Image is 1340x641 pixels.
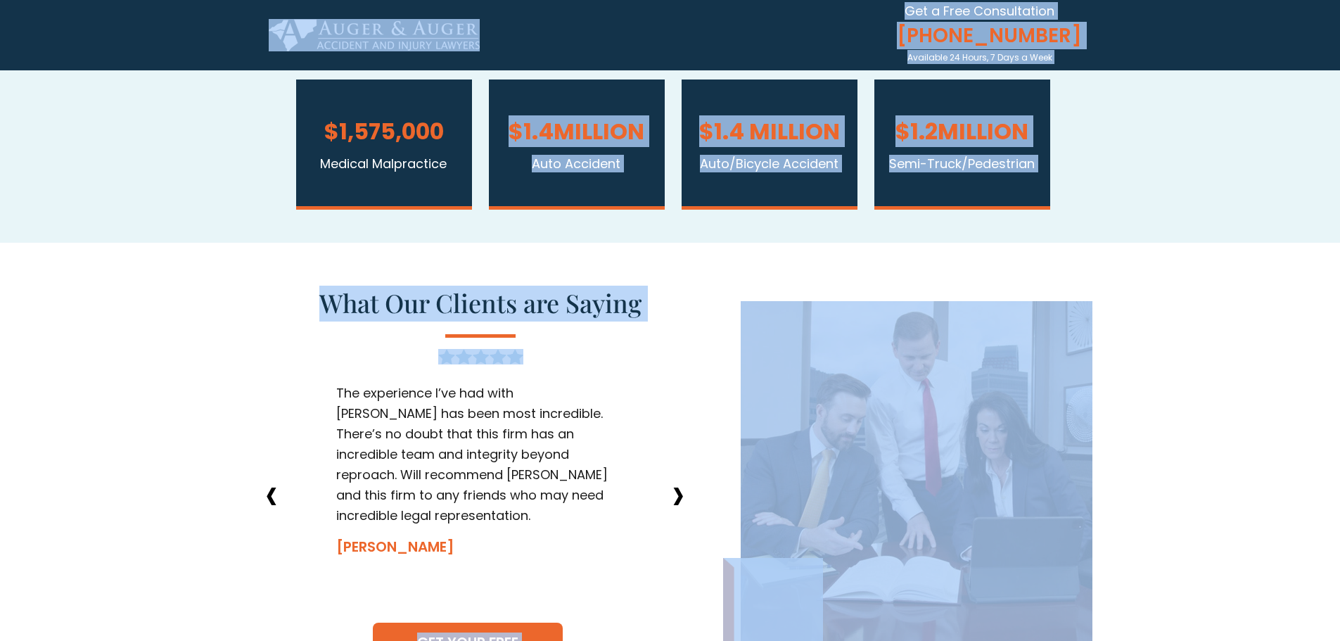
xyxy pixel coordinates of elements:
span: $1.2 [895,115,1028,147]
span: Semi-Truck/Pedestrian [889,155,1035,172]
span: MILLION [938,115,1028,147]
img: Auger & Auger Accident and Injury Lawyers [269,19,480,51]
span: Medical Malpractice [320,155,447,172]
span: $1.4 MILLION [699,115,840,147]
img: Google 5-Star Reviews [438,349,523,364]
span: Available 24 Hours, 7 Days a Week [907,51,1052,63]
span: $1,575,000 [324,115,444,147]
a: [PHONE_NUMBER] [891,19,1073,52]
strong: ‹ [264,458,279,529]
span: MILLION [554,115,644,147]
strong: › [671,458,685,529]
span: Auto Accident [532,155,620,172]
span: Get a Free Consultation [905,2,1054,20]
span: $1.4 [509,115,644,147]
span: [PHONE_NUMBER] [891,24,1073,48]
span: What Our Clients are Saying [319,286,642,319]
span: The experience I’ve had with [PERSON_NAME] has been most incredible. There’s no doubt that this f... [336,384,608,524]
span: [PERSON_NAME] [336,537,454,557]
span: Auto/Bicycle Accident [700,155,838,172]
